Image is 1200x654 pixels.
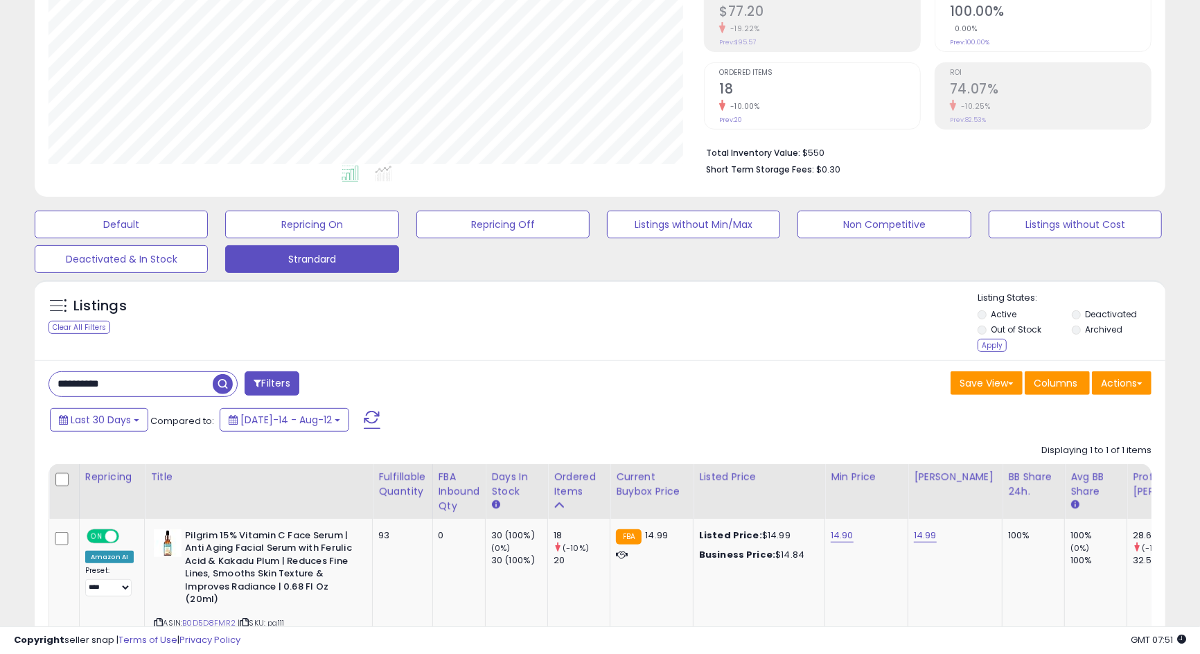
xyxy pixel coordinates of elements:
div: Amazon AI [85,551,134,563]
a: Privacy Policy [179,633,240,646]
div: $14.84 [699,549,814,561]
h2: 100.00% [950,3,1151,22]
small: (-10%) [563,542,589,554]
small: Days In Stock. [491,499,500,511]
div: 20 [554,554,610,567]
small: (0%) [491,542,511,554]
h5: Listings [73,297,127,316]
button: Listings without Min/Max [607,211,780,238]
span: $0.30 [816,163,840,176]
div: Min Price [831,470,902,484]
span: 14.99 [645,529,668,542]
div: 18 [554,529,610,542]
button: Deactivated & In Stock [35,245,208,273]
h2: 74.07% [950,81,1151,100]
b: Listed Price: [699,529,762,542]
small: (-12.15%) [1142,542,1176,554]
div: Preset: [85,566,134,596]
button: Strandard [225,245,398,273]
small: Prev: $95.57 [719,38,756,46]
small: FBA [616,529,642,545]
button: Filters [245,371,299,396]
div: 100% [1070,529,1127,542]
div: Ordered Items [554,470,604,499]
span: Compared to: [150,414,214,427]
button: Last 30 Days [50,408,148,432]
small: (0%) [1070,542,1090,554]
b: Short Term Storage Fees: [706,163,814,175]
small: 0.00% [950,24,978,34]
div: 30 (100%) [491,554,547,567]
div: [PERSON_NAME] [914,470,996,484]
div: Clear All Filters [48,321,110,334]
div: Current Buybox Price [616,470,687,499]
div: 100% [1070,554,1127,567]
button: Columns [1025,371,1090,395]
div: Fulfillable Quantity [378,470,426,499]
div: Days In Stock [491,470,542,499]
span: ROI [950,69,1151,77]
button: Repricing On [225,211,398,238]
div: Avg BB Share [1070,470,1121,499]
label: Deactivated [1085,308,1137,320]
span: [DATE]-14 - Aug-12 [240,413,332,427]
div: Title [150,470,367,484]
button: Default [35,211,208,238]
div: 93 [378,529,421,542]
p: Listing States: [978,292,1165,305]
div: BB Share 24h. [1008,470,1059,499]
label: Archived [1085,324,1122,335]
label: Out of Stock [991,324,1041,335]
a: 14.90 [831,529,854,542]
b: Pilgrim 15% Vitamin C Face Serum | Anti Aging Facial Serum with Ferulic Acid & Kakadu Plum | Redu... [185,529,353,610]
h2: $77.20 [719,3,920,22]
li: $550 [706,143,1141,160]
div: Listed Price [699,470,819,484]
small: Prev: 100.00% [950,38,989,46]
label: Active [991,308,1016,320]
div: 100% [1008,529,1054,542]
span: OFF [117,530,139,542]
span: Ordered Items [719,69,920,77]
button: Actions [1092,371,1152,395]
button: Repricing Off [416,211,590,238]
small: -10.25% [956,101,991,112]
small: Avg BB Share. [1070,499,1079,511]
span: Last 30 Days [71,413,131,427]
small: Prev: 82.53% [950,116,986,124]
div: Displaying 1 to 1 of 1 items [1041,444,1152,457]
b: Business Price: [699,548,775,561]
div: 0 [439,529,475,542]
button: Save View [951,371,1023,395]
button: Listings without Cost [989,211,1162,238]
small: -19.22% [725,24,760,34]
img: 3199xQVT4RL._SL40_.jpg [154,529,182,557]
button: [DATE]-14 - Aug-12 [220,408,349,432]
div: FBA inbound Qty [439,470,480,513]
div: $14.99 [699,529,814,542]
div: Repricing [85,470,139,484]
h2: 18 [719,81,920,100]
a: Terms of Use [118,633,177,646]
button: Non Competitive [797,211,971,238]
span: ON [88,530,105,542]
div: seller snap | | [14,634,240,647]
a: 14.99 [914,529,937,542]
small: -10.00% [725,101,760,112]
b: Total Inventory Value: [706,147,800,159]
small: Prev: 20 [719,116,742,124]
div: Apply [978,339,1007,352]
div: 30 (100%) [491,529,547,542]
span: 2025-09-12 07:51 GMT [1131,633,1186,646]
strong: Copyright [14,633,64,646]
span: Columns [1034,376,1077,390]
